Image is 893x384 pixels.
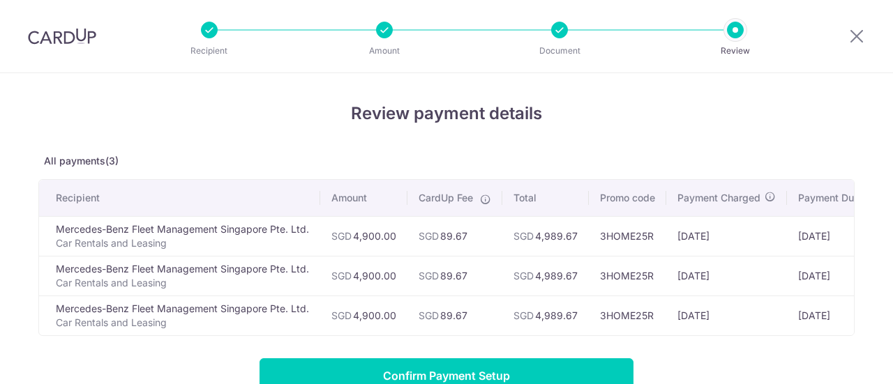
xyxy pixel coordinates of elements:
[39,216,320,256] td: Mercedes-Benz Fleet Management Singapore Pte. Ltd.
[38,101,855,126] h4: Review payment details
[502,216,589,256] td: 4,989.67
[787,256,886,295] td: [DATE]
[798,191,860,205] span: Payment Due
[419,309,439,321] span: SGD
[333,44,436,58] p: Amount
[666,216,787,256] td: [DATE]
[28,28,96,45] img: CardUp
[331,309,352,321] span: SGD
[589,256,666,295] td: 3HOME25R
[666,295,787,335] td: [DATE]
[38,154,855,168] p: All payments(3)
[677,191,760,205] span: Payment Charged
[56,276,309,290] p: Car Rentals and Leasing
[331,270,352,282] span: SGD
[39,295,320,335] td: Mercedes-Benz Fleet Management Singapore Pte. Ltd.
[513,270,534,282] span: SGD
[684,44,787,58] p: Review
[513,309,534,321] span: SGD
[39,256,320,295] td: Mercedes-Benz Fleet Management Singapore Pte. Ltd.
[56,316,309,330] p: Car Rentals and Leasing
[589,295,666,335] td: 3HOME25R
[502,180,589,216] th: Total
[804,342,879,377] iframe: Opens a widget where you can find more information
[407,256,502,295] td: 89.67
[407,295,502,335] td: 89.67
[589,216,666,256] td: 3HOME25R
[320,216,407,256] td: 4,900.00
[513,230,534,242] span: SGD
[320,256,407,295] td: 4,900.00
[158,44,261,58] p: Recipient
[508,44,611,58] p: Document
[419,270,439,282] span: SGD
[787,295,886,335] td: [DATE]
[787,216,886,256] td: [DATE]
[419,191,473,205] span: CardUp Fee
[419,230,439,242] span: SGD
[407,216,502,256] td: 89.67
[320,180,407,216] th: Amount
[589,180,666,216] th: Promo code
[331,230,352,242] span: SGD
[56,236,309,250] p: Car Rentals and Leasing
[39,180,320,216] th: Recipient
[502,256,589,295] td: 4,989.67
[320,295,407,335] td: 4,900.00
[502,295,589,335] td: 4,989.67
[666,256,787,295] td: [DATE]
